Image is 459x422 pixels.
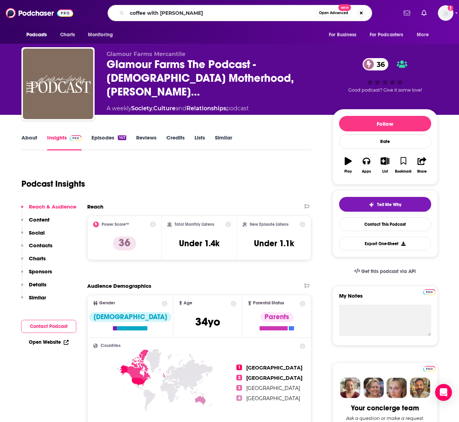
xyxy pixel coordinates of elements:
[152,105,153,112] span: ,
[376,153,394,178] button: List
[87,283,151,289] h2: Audience Demographics
[21,28,56,42] button: open menu
[70,135,82,141] img: Podchaser Pro
[410,378,430,398] img: Jon Profile
[339,237,431,250] button: Export One-Sheet
[108,5,372,21] div: Search podcasts, credits, & more...
[195,134,205,150] a: Lists
[348,87,422,93] span: Good podcast? Give it some love!
[195,315,220,329] span: 34 yo
[250,222,288,227] h2: New Episode Listens
[377,202,401,207] span: Tell Me Why
[253,301,284,305] span: Parental Status
[107,51,185,57] span: Glamour Farms Mercantile
[438,5,453,21] span: Logged in as ZoeJethani
[23,49,93,119] img: Glamour Farms The Podcast - Christian Motherhood, Faith Based Encouragement, Stay at Home Mom, Ho...
[113,236,136,250] p: 36
[21,255,46,268] button: Charts
[344,169,352,174] div: Play
[215,134,232,150] a: Similar
[363,58,388,70] a: 36
[29,203,76,210] p: Reach & Audience
[29,294,46,301] p: Similar
[369,202,374,207] img: tell me why sparkle
[29,255,46,262] p: Charts
[21,179,85,189] h1: Podcast Insights
[246,385,300,391] span: [GEOGRAPHIC_DATA]
[21,320,76,333] button: Contact Podcast
[21,281,46,294] button: Details
[357,153,376,178] button: Apps
[91,134,126,150] a: Episodes147
[26,30,47,40] span: Podcasts
[363,378,384,398] img: Barbara Profile
[435,384,452,401] div: Open Intercom Messenger
[83,28,122,42] button: open menu
[370,58,388,70] span: 36
[176,105,186,112] span: and
[29,242,52,249] p: Contacts
[438,5,453,21] button: Show profile menu
[319,11,348,15] span: Open Advanced
[387,378,407,398] img: Jules Profile
[6,6,73,20] img: Podchaser - Follow, Share and Rate Podcasts
[186,105,226,112] a: Relationships
[339,217,431,231] a: Contact This Podcast
[99,301,115,305] span: Gender
[324,28,365,42] button: open menu
[21,242,52,255] button: Contacts
[127,7,316,19] input: Search podcasts, credits, & more...
[351,404,419,412] div: Your concierge team
[246,365,302,371] span: [GEOGRAPHIC_DATA]
[21,229,45,242] button: Social
[417,169,427,174] div: Share
[89,312,171,322] div: [DEMOGRAPHIC_DATA]
[107,104,249,113] div: A weekly podcast
[184,301,192,305] span: Age
[21,294,46,307] button: Similar
[21,203,76,216] button: Reach & Audience
[401,7,413,19] a: Show notifications dropdown
[423,289,435,295] img: Podchaser Pro
[118,135,126,140] div: 147
[329,30,357,40] span: For Business
[339,134,431,149] div: Rate
[88,30,113,40] span: Monitoring
[260,312,293,322] div: Parents
[29,268,52,275] p: Sponsors
[370,30,403,40] span: For Podcasters
[365,28,414,42] button: open menu
[361,268,416,274] span: Get this podcast via API
[339,292,431,305] label: My Notes
[339,116,431,131] button: Follow
[236,375,242,380] span: 2
[338,4,351,11] span: New
[101,343,121,348] span: Countries
[423,366,435,372] img: Podchaser Pro
[29,339,69,345] a: Open Website
[87,203,103,210] h2: Reach
[174,222,214,227] h2: Total Monthly Listens
[102,222,129,227] h2: Power Score™
[339,197,431,212] button: tell me why sparkleTell Me Why
[413,153,431,178] button: Share
[236,385,242,391] span: 3
[21,134,37,150] a: About
[29,229,45,236] p: Social
[131,105,152,112] a: Society
[340,378,361,398] img: Sydney Profile
[419,7,429,19] a: Show notifications dropdown
[60,30,75,40] span: Charts
[246,375,302,381] span: [GEOGRAPHIC_DATA]
[29,216,50,223] p: Content
[246,395,300,402] span: [GEOGRAPHIC_DATA]
[166,134,185,150] a: Credits
[395,169,412,174] div: Bookmark
[394,153,413,178] button: Bookmark
[412,28,438,42] button: open menu
[346,415,424,421] div: Ask a question or make a request.
[382,169,388,174] div: List
[316,9,351,17] button: Open AdvancedNew
[153,105,176,112] a: Culture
